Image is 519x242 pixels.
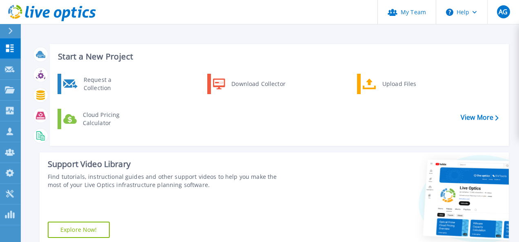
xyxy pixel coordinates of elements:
span: AG [499,9,508,15]
div: Support Video Library [48,159,292,169]
a: Request a Collection [58,74,141,94]
h3: Start a New Project [58,52,498,61]
div: Upload Files [378,76,439,92]
a: View More [461,114,499,121]
div: Request a Collection [80,76,139,92]
div: Download Collector [227,76,289,92]
div: Cloud Pricing Calculator [79,111,139,127]
div: Find tutorials, instructional guides and other support videos to help you make the most of your L... [48,173,292,189]
a: Download Collector [207,74,291,94]
a: Explore Now! [48,222,110,238]
a: Cloud Pricing Calculator [58,109,141,129]
a: Upload Files [357,74,441,94]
